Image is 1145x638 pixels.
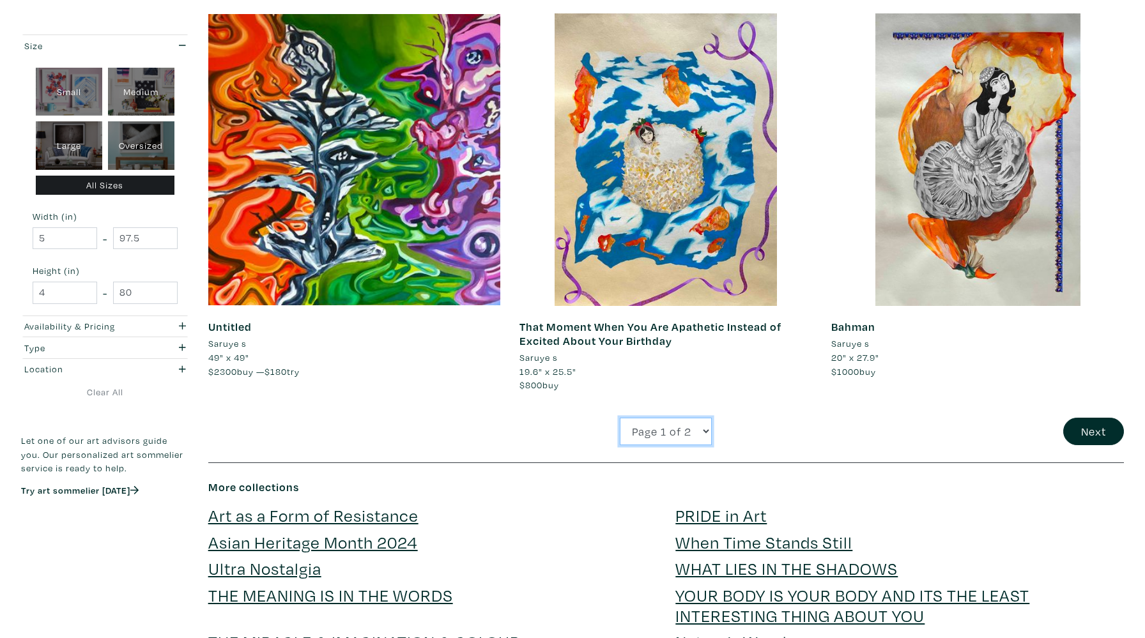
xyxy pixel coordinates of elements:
a: Saruye s [208,337,501,351]
span: - [103,230,107,247]
span: buy [831,365,876,377]
p: Let one of our art advisors guide you. Our personalized art sommelier service is ready to help. [21,434,189,475]
a: Untitled [208,319,252,334]
a: YOUR BODY IS YOUR BODY AND ITS THE LEAST INTERESTING THING ABOUT YOU [675,584,1029,627]
a: WHAT LIES IN THE SHADOWS [675,557,898,579]
div: Large [36,121,102,170]
span: 20" x 27.9" [831,351,879,363]
span: $800 [519,379,542,391]
a: Asian Heritage Month 2024 [208,531,418,553]
small: Width (in) [33,212,178,221]
div: Availability & Pricing [24,319,141,333]
div: Small [36,68,102,116]
span: $1000 [831,365,859,377]
span: - [103,284,107,301]
h6: More collections [208,480,1124,494]
div: All Sizes [36,176,175,195]
span: $2300 [208,365,237,377]
button: Size [21,35,189,56]
span: 19.6" x 25.5" [519,365,576,377]
a: Clear All [21,385,189,399]
li: Saruye s [831,337,870,351]
iframe: Customer reviews powered by Trustpilot [21,510,189,536]
span: buy [519,379,559,391]
span: $180 [265,365,287,377]
li: Saruye s [519,351,558,365]
div: Size [24,39,141,53]
button: Availability & Pricing [21,316,189,337]
button: Location [21,359,189,380]
a: Art as a Form of Resistance [208,504,419,526]
div: Oversized [108,121,174,170]
a: Ultra Nostalgia [208,557,321,579]
div: Medium [108,68,174,116]
a: Saruye s [831,337,1124,351]
button: Type [21,337,189,358]
div: Location [24,362,141,376]
a: Saruye s [519,351,812,365]
a: That Moment When You Are Apathetic Instead of Excited About Your Birthday [519,319,781,348]
span: 49" x 49" [208,351,249,363]
button: Next [1063,418,1124,445]
a: PRIDE in Art [675,504,767,526]
div: Type [24,341,141,355]
span: buy — try [208,365,300,377]
small: Height (in) [33,266,178,275]
a: THE MEANING IS IN THE WORDS [208,584,453,606]
a: Bahman [831,319,875,334]
li: Saruye s [208,337,247,351]
a: Try art sommelier [DATE] [21,484,139,496]
a: When Time Stands Still [675,531,852,553]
